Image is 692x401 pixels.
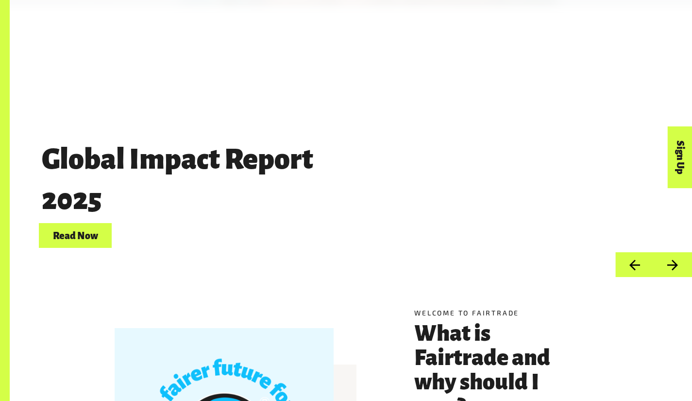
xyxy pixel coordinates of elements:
a: Read Now [39,223,112,248]
h5: Welcome to Fairtrade [414,308,587,318]
span: Global Impact Report 2025 [39,144,317,215]
button: Previous [615,252,654,277]
button: Next [654,252,692,277]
